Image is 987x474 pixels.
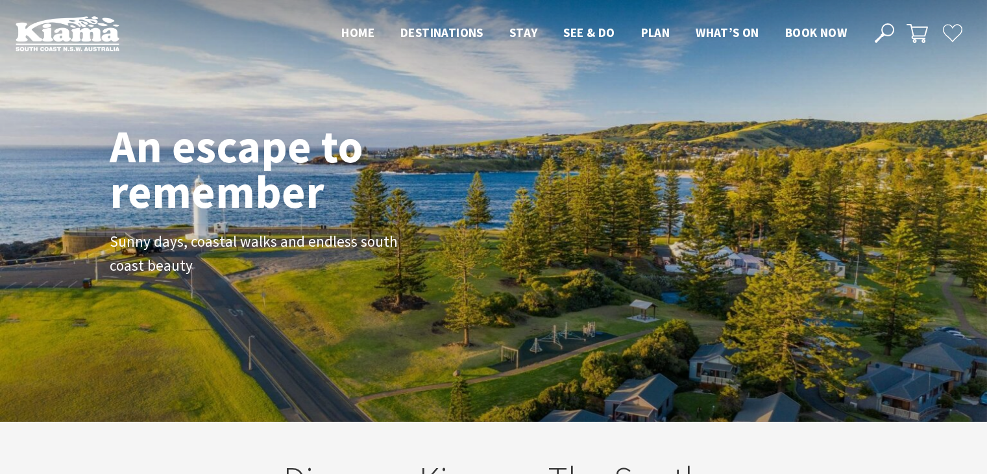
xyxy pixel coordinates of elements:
span: What’s On [696,25,759,40]
span: Plan [641,25,670,40]
img: Kiama Logo [16,16,119,51]
h1: An escape to remember [110,123,467,214]
span: Home [341,25,374,40]
span: See & Do [563,25,615,40]
span: Stay [509,25,538,40]
span: Book now [785,25,847,40]
span: Destinations [400,25,483,40]
nav: Main Menu [328,23,860,44]
p: Sunny days, coastal walks and endless south coast beauty [110,230,402,278]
